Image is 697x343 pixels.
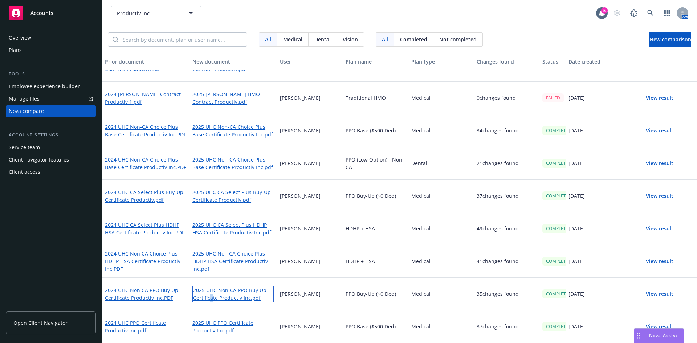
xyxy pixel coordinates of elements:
[568,290,585,298] p: [DATE]
[649,32,691,47] button: New comparison
[9,142,40,153] div: Service team
[192,319,274,334] a: 2025 UHC PPO Certificate Productiv Inc.pdf
[105,90,187,106] a: 2024 [PERSON_NAME] Contract Productiv 1.pdf
[643,6,658,20] a: Search
[105,319,187,334] a: 2024 UHC PPO Certificate Productiv Inc.pdf
[6,142,96,153] a: Service team
[408,245,474,278] div: Medical
[568,257,585,265] p: [DATE]
[280,290,321,298] p: [PERSON_NAME]
[542,289,575,298] div: COMPLETED
[542,58,563,65] div: Status
[649,36,691,43] span: New comparison
[6,70,96,78] div: Tools
[105,221,187,236] a: 2024 UHC CA Select Plus HDHP HSA Certificate Productiv Inc.PDF
[111,6,201,20] button: Productiv Inc.
[343,53,408,70] button: Plan name
[634,156,685,171] button: View result
[634,254,685,269] button: View result
[343,212,408,245] div: HDHP + HSA
[9,166,40,178] div: Client access
[105,188,187,204] a: 2024 UHC CA Select Plus Buy-Up Certificate Productiv.pdf
[477,94,516,102] p: 0 changes found
[343,180,408,212] div: PPO Buy-Up ($0 Ded)
[343,278,408,310] div: PPO Buy-Up ($0 Ded)
[343,36,358,43] span: Vision
[189,53,277,70] button: New document
[408,310,474,343] div: Medical
[6,44,96,56] a: Plans
[568,225,585,232] p: [DATE]
[542,126,575,135] div: COMPLETED
[192,156,274,171] a: 2025 UHC Non-CA Choice Plus Base Certificate Productiv Inc.pdf
[6,131,96,139] div: Account settings
[343,114,408,147] div: PPO Base ($500 Ded)
[408,53,474,70] button: Plan type
[542,191,575,200] div: COMPLETED
[192,90,274,106] a: 2025 [PERSON_NAME] HMO Contract Productiv.pdf
[265,36,271,43] span: All
[105,123,187,138] a: 2024 UHC Non-CA Choice Plus Base Certificate Productiv Inc.PDF
[280,58,340,65] div: User
[660,6,674,20] a: Switch app
[408,114,474,147] div: Medical
[477,58,537,65] div: Changes found
[474,53,539,70] button: Changes found
[634,221,685,236] button: View result
[568,58,628,65] div: Date created
[280,192,321,200] p: [PERSON_NAME]
[343,245,408,278] div: HDHP + HSA
[634,123,685,138] button: View result
[568,159,585,167] p: [DATE]
[568,323,585,330] p: [DATE]
[192,221,274,236] a: 2025 UHC CA Select Plus HDHP HSA Certificate Productiv Inc.pdf
[343,147,408,180] div: PPO (Low Option) - Non CA
[192,123,274,138] a: 2025 UHC Non-CA Choice Plus Base Certificate Productiv Inc.pdf
[6,166,96,178] a: Client access
[634,319,685,334] button: View result
[477,323,519,330] p: 37 changes found
[280,159,321,167] p: [PERSON_NAME]
[566,53,631,70] button: Date created
[9,93,40,105] div: Manage files
[343,310,408,343] div: PPO Base ($500 Ded)
[113,37,118,42] svg: Search
[6,105,96,117] a: Nova compare
[382,36,388,43] span: All
[192,286,274,302] a: 2025 UHC Non CA PPO Buy Up Certificate Productiv Inc.pdf
[634,328,684,343] button: Nova Assist
[105,250,187,273] a: 2024 UHC Non CA Choice Plus HDHP HSA Certificate Productiv Inc.PDF
[477,192,519,200] p: 37 changes found
[634,287,685,301] button: View result
[542,257,575,266] div: COMPLETED
[477,225,519,232] p: 49 changes found
[627,6,641,20] a: Report a Bug
[9,32,31,44] div: Overview
[634,329,643,343] div: Drag to move
[9,154,69,166] div: Client navigator features
[542,159,575,168] div: COMPLETED
[400,36,427,43] span: Completed
[477,127,519,134] p: 34 changes found
[6,154,96,166] a: Client navigator features
[30,10,53,16] span: Accounts
[9,105,44,117] div: Nova compare
[105,156,187,171] a: 2024 UHC Non-CA Choice Plus Base Certificate Productiv Inc.PDF
[477,290,519,298] p: 35 changes found
[9,44,22,56] div: Plans
[343,82,408,114] div: Traditional HMO
[568,192,585,200] p: [DATE]
[408,147,474,180] div: Dental
[477,257,519,265] p: 41 changes found
[610,6,624,20] a: Start snowing
[649,332,678,339] span: Nova Assist
[408,82,474,114] div: Medical
[283,36,302,43] span: Medical
[634,91,685,105] button: View result
[192,58,274,65] div: New document
[601,7,608,14] div: 5
[118,33,247,46] input: Search by document, plan or user name...
[477,159,519,167] p: 21 changes found
[6,81,96,92] a: Employee experience builder
[192,188,274,204] a: 2025 UHC CA Select Plus Buy-Up Certificate Productiv.pdf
